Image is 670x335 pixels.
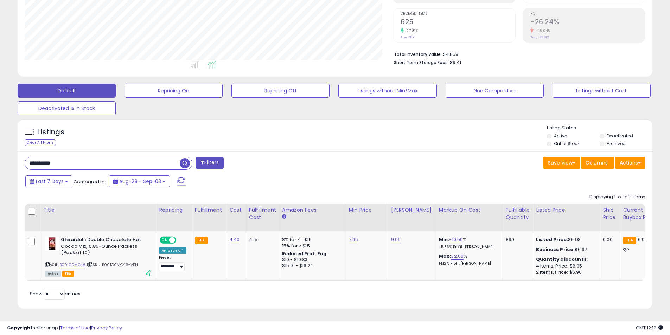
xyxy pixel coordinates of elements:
b: Min: [439,236,449,243]
label: Deactivated [607,133,633,139]
button: Repricing On [125,84,223,98]
div: Repricing [159,206,189,214]
p: 14.12% Profit [PERSON_NAME] [439,261,497,266]
div: 0.00 [603,237,614,243]
button: Default [18,84,116,98]
a: -10.59 [449,236,463,243]
a: 32.06 [451,253,464,260]
small: 27.81% [404,28,418,33]
b: Quantity discounts [536,256,587,263]
button: Non Competitive [446,84,544,98]
div: Fulfillable Quantity [506,206,530,221]
div: Listed Price [536,206,597,214]
small: Prev: -22.81% [530,35,549,39]
button: Filters [196,157,223,169]
div: % [439,237,497,250]
div: 15% for > $15 [282,243,340,249]
label: Archived [607,141,626,147]
span: ROI [530,12,645,16]
label: Active [554,133,567,139]
div: : [536,256,594,263]
div: Clear All Filters [25,139,56,146]
button: Deactivated & In Stock [18,101,116,115]
div: 2 Items, Price: $6.96 [536,269,594,276]
span: | SKU: B001G0MG46-VEN [87,262,138,268]
a: Privacy Policy [91,324,122,331]
a: 4.40 [229,236,240,243]
b: Ghirardelli Double Chocolate Hot Cocoa Mix, 0.85-Ounce Packets (Pack of 10) [61,237,146,258]
small: FBA [195,237,208,244]
div: Displaying 1 to 1 of 1 items [589,194,645,200]
b: Total Inventory Value: [394,51,442,57]
div: [PERSON_NAME] [391,206,433,214]
a: B001G0MG46 [59,262,86,268]
span: Aug-28 - Sep-03 [119,178,161,185]
span: Compared to: [74,179,106,185]
div: $6.97 [536,246,594,253]
h5: Listings [37,127,64,137]
span: FBA [62,271,74,277]
th: The percentage added to the cost of goods (COGS) that forms the calculator for Min & Max prices. [436,204,503,231]
div: $10 - $10.83 [282,257,340,263]
div: Cost [229,206,243,214]
span: ON [160,237,169,243]
button: Actions [615,157,645,169]
button: Repricing Off [231,84,330,98]
b: Business Price: [536,246,575,253]
span: Columns [586,159,608,166]
div: Ship Price [603,206,617,221]
img: 417hlZtfelL._SL40_.jpg [45,237,59,251]
small: Prev: 489 [401,35,415,39]
b: Reduced Prof. Rng. [282,251,328,257]
span: Ordered Items [401,12,515,16]
button: Last 7 Days [25,175,72,187]
div: 899 [506,237,528,243]
b: Short Term Storage Fees: [394,59,449,65]
div: Fulfillment [195,206,223,214]
div: 8% for <= $15 [282,237,340,243]
button: Listings without Min/Max [338,84,436,98]
strong: Copyright [7,324,33,331]
small: FBA [623,237,636,244]
button: Listings without Cost [553,84,651,98]
li: $4,858 [394,50,640,58]
h2: 625 [401,18,515,27]
a: 9.99 [391,236,401,243]
div: Title [43,206,153,214]
span: OFF [175,237,186,243]
button: Aug-28 - Sep-03 [109,175,170,187]
div: ASIN: [45,237,151,276]
small: -15.04% [534,28,551,33]
label: Out of Stock [554,141,580,147]
span: Show: entries [30,290,81,297]
b: Listed Price: [536,236,568,243]
a: 7.95 [349,236,358,243]
p: Listing States: [547,125,652,131]
div: Fulfillment Cost [249,206,276,221]
div: Markup on Cost [439,206,500,214]
button: Columns [581,157,614,169]
div: seller snap | | [7,325,122,331]
div: Min Price [349,206,385,214]
div: $15.01 - $16.24 [282,263,340,269]
div: Amazon Fees [282,206,343,214]
b: Max: [439,253,451,259]
div: $6.98 [536,237,594,243]
div: 4.15 [249,237,274,243]
span: 2025-09-14 12:12 GMT [636,324,663,331]
div: Current Buybox Price [623,206,659,221]
button: Save View [543,157,580,169]
h2: -26.24% [530,18,645,27]
span: $9.41 [450,59,461,66]
small: Amazon Fees. [282,214,286,220]
span: 6.98 [638,236,648,243]
a: Terms of Use [60,324,90,331]
p: -5.86% Profit [PERSON_NAME] [439,245,497,250]
div: % [439,253,497,266]
div: 4 Items, Price: $6.95 [536,263,594,269]
span: Last 7 Days [36,178,64,185]
div: Amazon AI * [159,247,186,254]
span: All listings currently available for purchase on Amazon [45,271,61,277]
div: Preset: [159,255,186,271]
